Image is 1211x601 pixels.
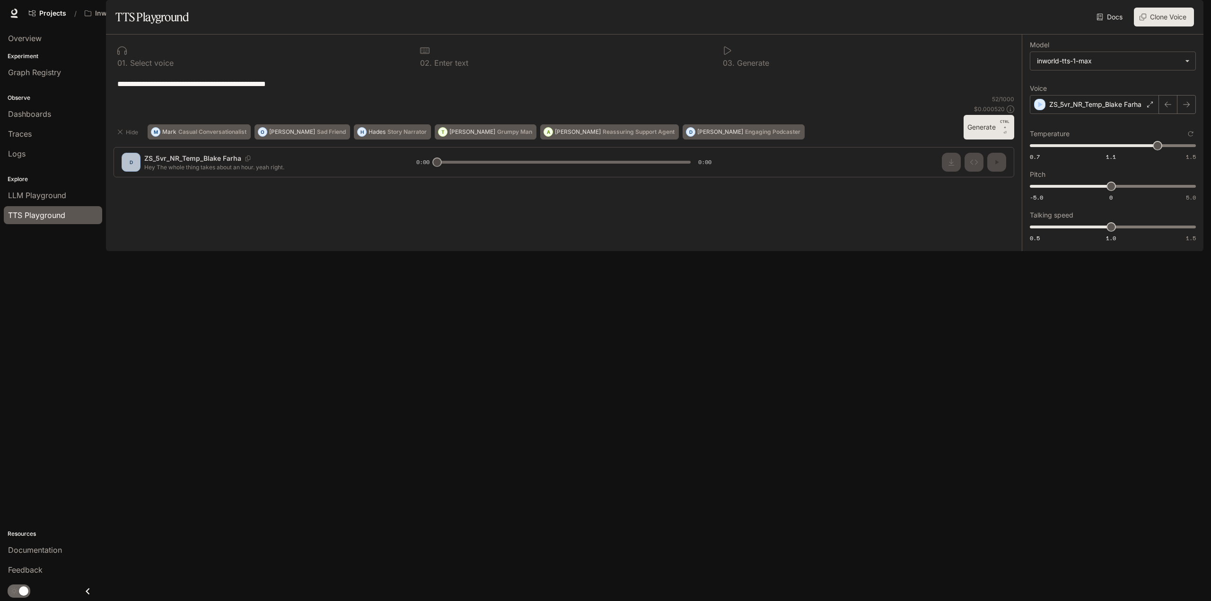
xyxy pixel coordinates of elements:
[686,124,695,139] div: D
[95,9,148,17] p: Inworld AI Demos
[269,129,315,135] p: [PERSON_NAME]
[1030,42,1049,48] p: Model
[258,124,267,139] div: O
[1030,171,1045,178] p: Pitch
[683,124,805,139] button: D[PERSON_NAME]Engaging Podcaster
[151,124,160,139] div: M
[497,129,532,135] p: Grumpy Man
[964,115,1014,139] button: GenerateCTRL +⏎
[1037,56,1180,66] div: inworld-tts-1-max
[735,59,769,67] p: Generate
[432,59,468,67] p: Enter text
[369,129,386,135] p: Hades
[1030,212,1073,218] p: Talking speed
[1000,119,1010,130] p: CTRL +
[603,129,675,135] p: Reassuring Support Agent
[354,124,431,139] button: HHadesStory Narrator
[117,59,128,67] p: 0 1 .
[745,129,800,135] p: Engaging Podcaster
[1030,131,1070,137] p: Temperature
[25,4,70,23] a: Go to projects
[70,9,80,18] div: /
[1186,193,1196,201] span: 5.0
[1030,85,1047,92] p: Voice
[1185,129,1196,139] button: Reset to default
[1000,119,1010,136] p: ⏎
[1030,52,1195,70] div: inworld-tts-1-max
[39,9,66,17] span: Projects
[544,124,553,139] div: A
[555,129,601,135] p: [PERSON_NAME]
[317,129,346,135] p: Sad Friend
[1109,193,1113,201] span: 0
[439,124,447,139] div: T
[449,129,495,135] p: [PERSON_NAME]
[723,59,735,67] p: 0 3 .
[420,59,432,67] p: 0 2 .
[178,129,246,135] p: Casual Conversationalist
[1106,153,1116,161] span: 1.1
[128,59,174,67] p: Select voice
[1134,8,1194,26] button: Clone Voice
[697,129,743,135] p: [PERSON_NAME]
[435,124,536,139] button: T[PERSON_NAME]Grumpy Man
[387,129,427,135] p: Story Narrator
[1095,8,1126,26] a: Docs
[80,4,163,23] button: Open workspace menu
[114,124,144,139] button: Hide
[358,124,366,139] div: H
[1186,153,1196,161] span: 1.5
[162,129,176,135] p: Mark
[115,8,189,26] h1: TTS Playground
[1106,234,1116,242] span: 1.0
[1030,153,1040,161] span: 0.7
[1186,234,1196,242] span: 1.5
[254,124,350,139] button: O[PERSON_NAME]Sad Friend
[974,105,1005,113] p: $ 0.000520
[1030,234,1040,242] span: 0.5
[1049,100,1141,109] p: ZS_5vr_NR_Temp_Blake Farha
[1030,193,1043,201] span: -5.0
[148,124,251,139] button: MMarkCasual Conversationalist
[540,124,679,139] button: A[PERSON_NAME]Reassuring Support Agent
[992,95,1014,103] p: 52 / 1000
